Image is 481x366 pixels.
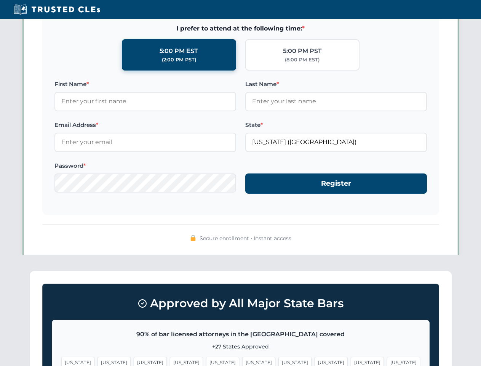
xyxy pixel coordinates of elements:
[52,293,430,314] h3: Approved by All Major State Bars
[245,120,427,130] label: State
[283,46,322,56] div: 5:00 PM PST
[54,80,236,89] label: First Name
[162,56,196,64] div: (2:00 PM PST)
[54,24,427,34] span: I prefer to attend at the following time:
[54,120,236,130] label: Email Address
[245,173,427,194] button: Register
[61,342,420,351] p: +27 States Approved
[11,4,102,15] img: Trusted CLEs
[190,235,196,241] img: 🔒
[160,46,198,56] div: 5:00 PM EST
[54,92,236,111] input: Enter your first name
[54,161,236,170] label: Password
[54,133,236,152] input: Enter your email
[200,234,291,242] span: Secure enrollment • Instant access
[61,329,420,339] p: 90% of bar licensed attorneys in the [GEOGRAPHIC_DATA] covered
[285,56,320,64] div: (8:00 PM EST)
[245,133,427,152] input: Florida (FL)
[245,92,427,111] input: Enter your last name
[245,80,427,89] label: Last Name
